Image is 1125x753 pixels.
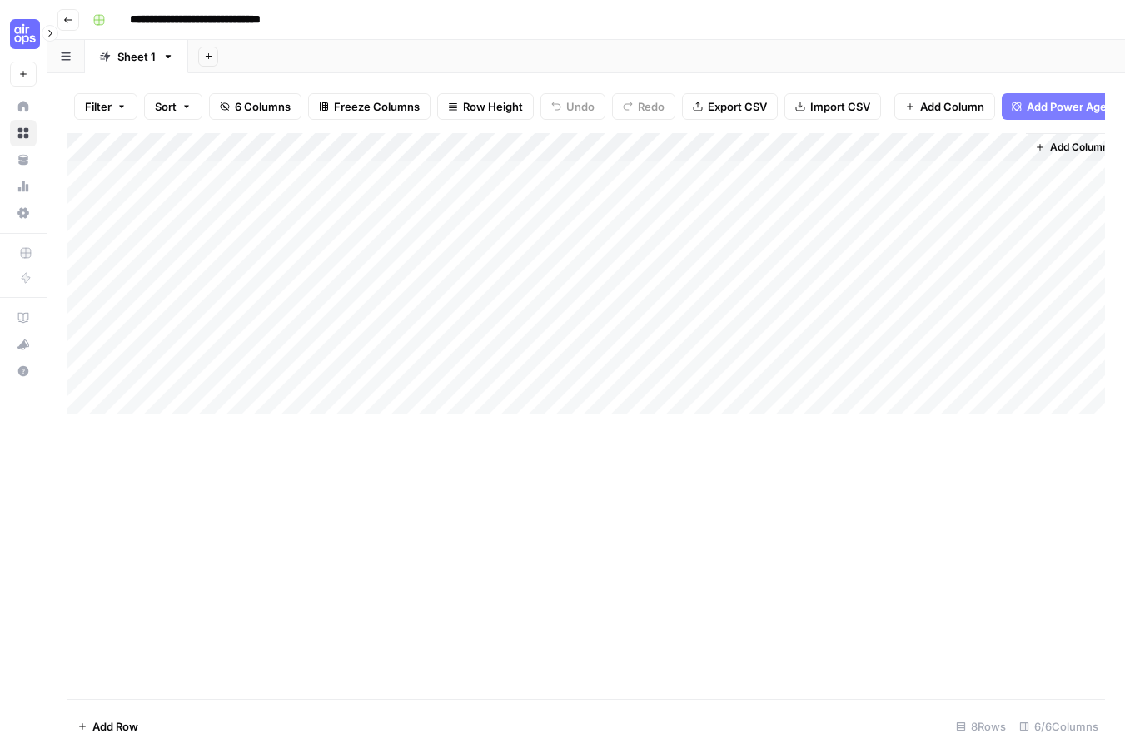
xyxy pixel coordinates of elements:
button: Redo [612,93,675,120]
button: Export CSV [682,93,778,120]
button: Row Height [437,93,534,120]
span: Filter [85,98,112,115]
span: Export CSV [708,98,767,115]
button: Help + Support [10,358,37,384]
button: Workspace: Cohort 4 [10,13,37,55]
span: Add Row [92,718,138,735]
button: 6 Columns [209,93,301,120]
button: Add Column [1028,136,1115,158]
span: 6 Columns [235,98,291,115]
a: Your Data [10,146,37,173]
button: Undo [540,93,605,120]
span: Add Column [920,98,984,115]
button: Add Row [67,713,148,740]
div: 8 Rows [949,713,1013,740]
span: Row Height [463,98,523,115]
span: Redo [638,98,665,115]
span: Import CSV [810,98,870,115]
div: What's new? [11,332,36,357]
span: Sort [155,98,177,115]
button: Add Column [894,93,995,120]
div: 6/6 Columns [1013,713,1105,740]
span: Freeze Columns [334,98,420,115]
a: Settings [10,200,37,226]
button: Import CSV [784,93,881,120]
a: Home [10,93,37,120]
button: Filter [74,93,137,120]
a: Browse [10,120,37,146]
button: What's new? [10,331,37,358]
span: Add Power Agent [1027,98,1118,115]
span: Undo [566,98,595,115]
a: Usage [10,173,37,200]
button: Freeze Columns [308,93,431,120]
div: Sheet 1 [117,48,156,65]
a: AirOps Academy [10,305,37,331]
span: Add Column [1050,140,1108,155]
img: Cohort 4 Logo [10,19,40,49]
a: Sheet 1 [85,40,188,73]
button: Sort [144,93,202,120]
